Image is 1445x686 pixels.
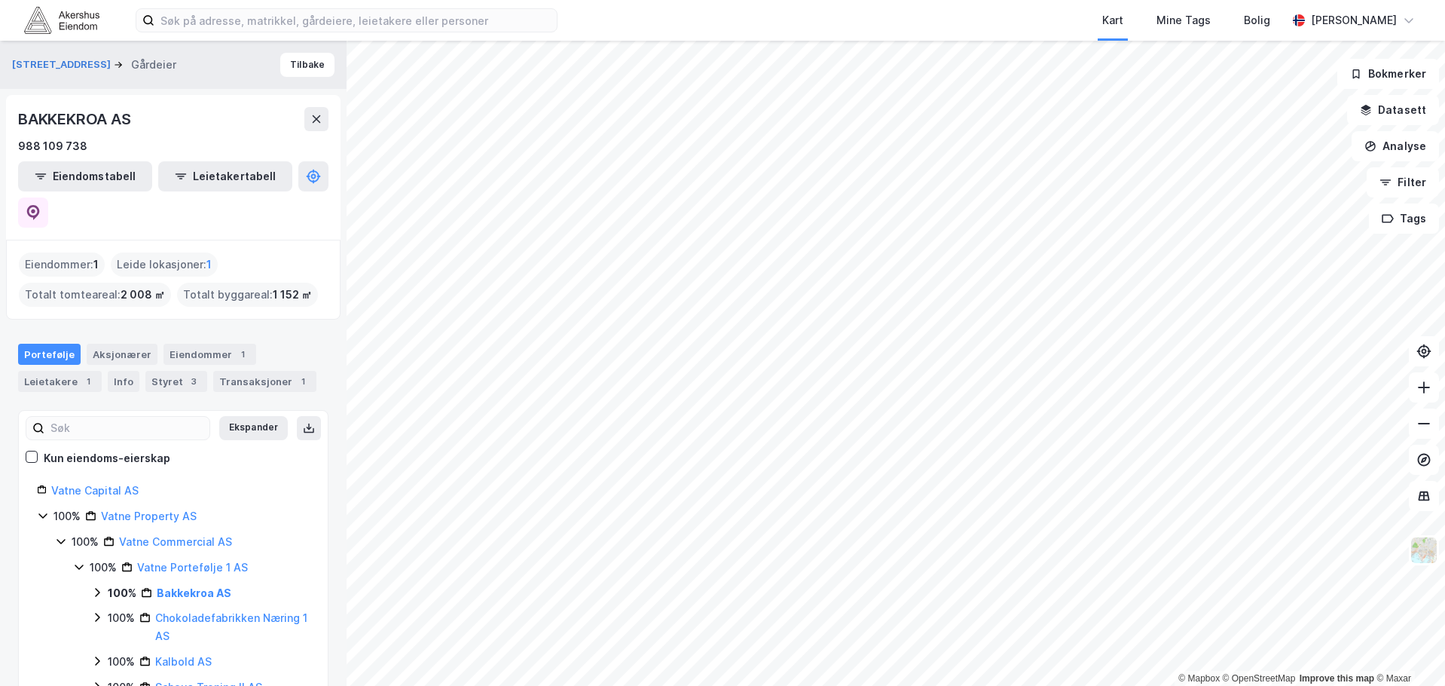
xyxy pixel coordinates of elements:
img: logo [30,29,149,53]
button: Bokmerker [1337,59,1439,89]
a: Kalbold AS [155,655,212,668]
button: Analyse [1352,131,1439,161]
button: Tilbake [280,53,335,77]
div: Mine Tags [1156,11,1211,29]
button: Tags [1369,204,1439,234]
div: Leietakere [18,371,102,392]
div: Nylig melding [31,165,270,181]
div: Nylig meldingProfile image for Simen[PERSON_NAME], har skjønt det som at vi også har tilgang til ... [15,152,286,231]
a: Improve this map [1300,673,1374,684]
input: Søk på adresse, matrikkel, gårdeiere, leietakere eller personer [154,9,557,32]
a: Mapbox [1178,673,1220,684]
a: Chokoladefabrikken Næring 1 AS [155,611,307,642]
a: Vatne Property AS [101,510,197,522]
div: BAKKEKROA AS [18,107,134,131]
span: 1 [206,256,212,274]
div: Totalt byggareal : [177,283,318,307]
div: • 2 t siden [103,203,155,219]
div: Profile image for Simen[PERSON_NAME], har skjønt det som at vi også har tilgang til Placepoint. D... [16,175,286,231]
div: [PERSON_NAME] [1311,11,1397,29]
div: 100% [108,584,136,602]
div: Portefølje [18,344,81,365]
div: Info [108,371,139,392]
div: Leide lokasjoner : [111,253,218,277]
span: [PERSON_NAME], har skjønt det som at vi også har tilgang til Placepoint. Det er det jeg brukte ho... [67,188,996,201]
button: Eiendomstabell [18,161,152,191]
div: 100% [108,653,135,671]
button: [STREET_ADDRESS] [12,57,114,72]
a: OpenStreetMap [1223,673,1296,684]
div: Kart [1102,11,1123,29]
span: [PERSON_NAME] [107,508,194,519]
div: Aksjonærer [87,344,157,365]
img: Profile image for Simen [31,188,61,218]
div: Transaksjoner [213,371,316,392]
div: Simen [67,203,100,219]
button: Datasett [1347,95,1439,125]
div: Gårdeier [131,56,176,74]
input: Søk [44,417,209,439]
div: Eiendommer [163,344,256,365]
div: 100% [90,559,117,577]
span: Hjem [35,508,66,519]
span: 1 [93,256,99,274]
div: 1 [81,374,96,389]
span: Hjelp [237,508,264,519]
div: Kontrollprogram for chat [1370,614,1445,686]
iframe: Chat Widget [1370,614,1445,686]
a: Bakkekroa AS [157,586,231,599]
div: 100% [72,533,99,551]
div: Bolig [1244,11,1270,29]
span: 2 008 ㎡ [121,286,165,304]
div: Totalt tomteareal : [19,283,171,307]
div: 1 [235,347,250,362]
div: 1 [295,374,310,389]
img: Profile image for Simen [205,24,235,54]
a: Vatne Capital AS [51,484,139,497]
button: Ekspander [219,416,288,440]
div: 100% [53,507,81,525]
div: Eiendommer : [19,253,105,277]
button: Hjelp [201,470,301,531]
a: Vatne Portefølje 1 AS [137,561,248,574]
img: akershus-eiendom-logo.9091f326c980b4bce74ccdd9f866810c.svg [24,7,99,33]
button: Meldinger [100,470,200,531]
button: Leietakertabell [158,161,292,191]
div: Styret [145,371,207,392]
img: Z [1410,536,1438,565]
div: Lukk [259,24,286,51]
a: Vatne Commercial AS [119,535,232,548]
p: [PERSON_NAME] 👋 [30,107,271,133]
span: 1 152 ㎡ [273,286,312,304]
div: 3 [186,374,201,389]
button: Filter [1367,167,1439,198]
div: 100% [108,609,135,627]
div: Kun eiendoms-eierskap [44,449,170,467]
div: 988 109 738 [18,137,87,155]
